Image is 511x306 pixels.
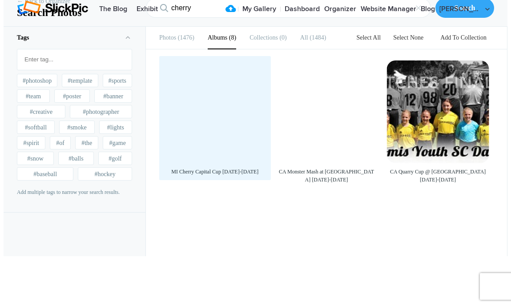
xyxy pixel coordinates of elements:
[67,123,87,132] span: #smoke
[227,34,236,41] span: 8
[83,108,119,117] span: #photographer
[103,92,123,101] span: #banner
[433,34,494,41] a: Add To Collection
[300,34,308,41] b: All
[275,168,378,184] div: CA Monster Mash at [GEOGRAPHIC_DATA] [DATE]-[DATE]
[164,168,266,176] div: MI Cherry Capital Cup [DATE]-[DATE]
[109,139,126,148] span: #game
[208,34,227,41] b: Albums
[109,76,126,85] span: #sports
[308,34,326,41] span: 1484
[17,49,132,70] mat-chip-list: Fruit selection
[23,76,52,85] span: #photoshop
[351,34,386,41] a: Select All
[159,34,176,41] b: Photos
[68,76,92,85] span: #template
[63,92,81,101] span: #poster
[68,154,83,163] span: #balls
[109,154,122,163] span: #golf
[25,123,47,132] span: #softball
[26,92,41,101] span: #team
[107,123,124,132] span: #lights
[30,108,52,117] span: #creative
[388,34,429,41] a: Select None
[22,52,127,68] input: Enter tag...
[94,170,115,179] span: #hockey
[176,34,194,41] span: 1476
[278,34,287,41] span: 0
[81,139,92,148] span: #the
[23,139,39,148] span: #spirit
[27,154,44,163] span: #snow
[249,34,278,41] b: Collections
[56,139,64,148] span: #of
[17,188,132,196] p: Add multiple tags to narrow your search results.
[33,170,57,179] span: #baseball
[386,168,489,184] div: CA Quarry Cup @ [GEOGRAPHIC_DATA] [DATE]-[DATE]
[17,34,29,41] b: Tags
